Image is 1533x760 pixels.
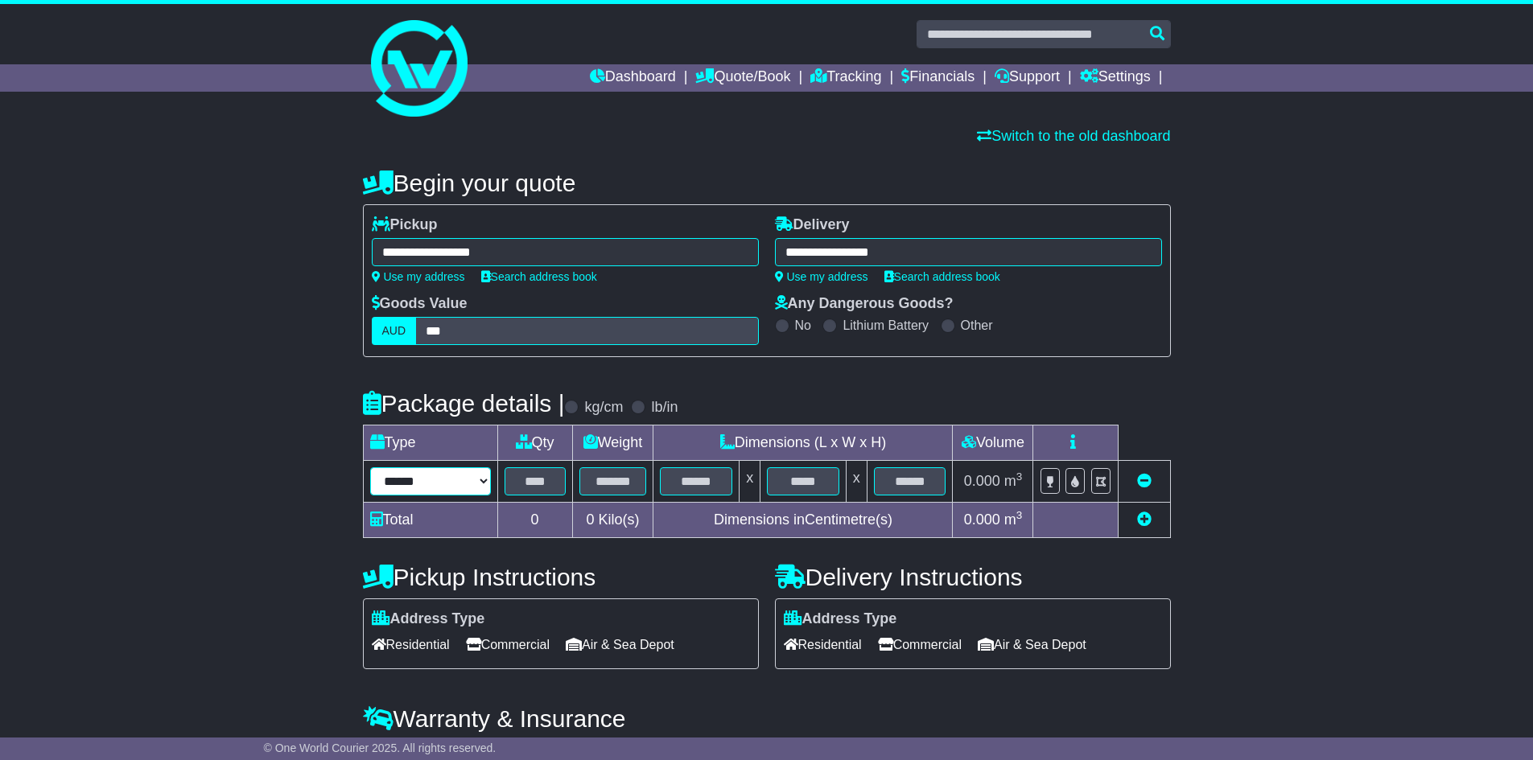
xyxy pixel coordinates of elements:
[1080,64,1151,92] a: Settings
[995,64,1060,92] a: Support
[775,216,850,234] label: Delivery
[586,511,594,528] span: 0
[264,742,497,754] span: © One World Courier 2025. All rights reserved.
[363,425,497,461] td: Type
[466,632,550,657] span: Commercial
[481,270,597,283] a: Search address book
[572,425,653,461] td: Weight
[584,399,623,417] label: kg/cm
[953,425,1033,461] td: Volume
[497,425,572,461] td: Qty
[372,317,417,345] label: AUD
[1004,511,1023,528] span: m
[497,503,572,538] td: 0
[878,632,962,657] span: Commercial
[1004,473,1023,489] span: m
[978,632,1086,657] span: Air & Sea Depot
[775,564,1171,590] h4: Delivery Instructions
[651,399,678,417] label: lb/in
[964,511,1000,528] span: 0.000
[1016,509,1023,521] sup: 3
[843,318,929,333] label: Lithium Battery
[961,318,993,333] label: Other
[363,564,759,590] h4: Pickup Instructions
[784,610,897,628] label: Address Type
[590,64,676,92] a: Dashboard
[363,170,1171,196] h4: Begin your quote
[1137,511,1152,528] a: Add new item
[901,64,975,92] a: Financials
[372,610,485,628] label: Address Type
[740,461,760,503] td: x
[810,64,881,92] a: Tracking
[784,632,862,657] span: Residential
[1137,473,1152,489] a: Remove this item
[363,705,1171,732] h4: Warranty & Insurance
[653,425,953,461] td: Dimensions (L x W x H)
[795,318,811,333] label: No
[372,270,465,283] a: Use my address
[846,461,867,503] td: x
[977,128,1170,144] a: Switch to the old dashboard
[372,216,438,234] label: Pickup
[695,64,790,92] a: Quote/Book
[964,473,1000,489] span: 0.000
[775,270,868,283] a: Use my address
[653,503,953,538] td: Dimensions in Centimetre(s)
[372,295,468,313] label: Goods Value
[775,295,954,313] label: Any Dangerous Goods?
[363,503,497,538] td: Total
[572,503,653,538] td: Kilo(s)
[1016,470,1023,483] sup: 3
[372,632,450,657] span: Residential
[566,632,674,657] span: Air & Sea Depot
[884,270,1000,283] a: Search address book
[363,390,565,417] h4: Package details |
